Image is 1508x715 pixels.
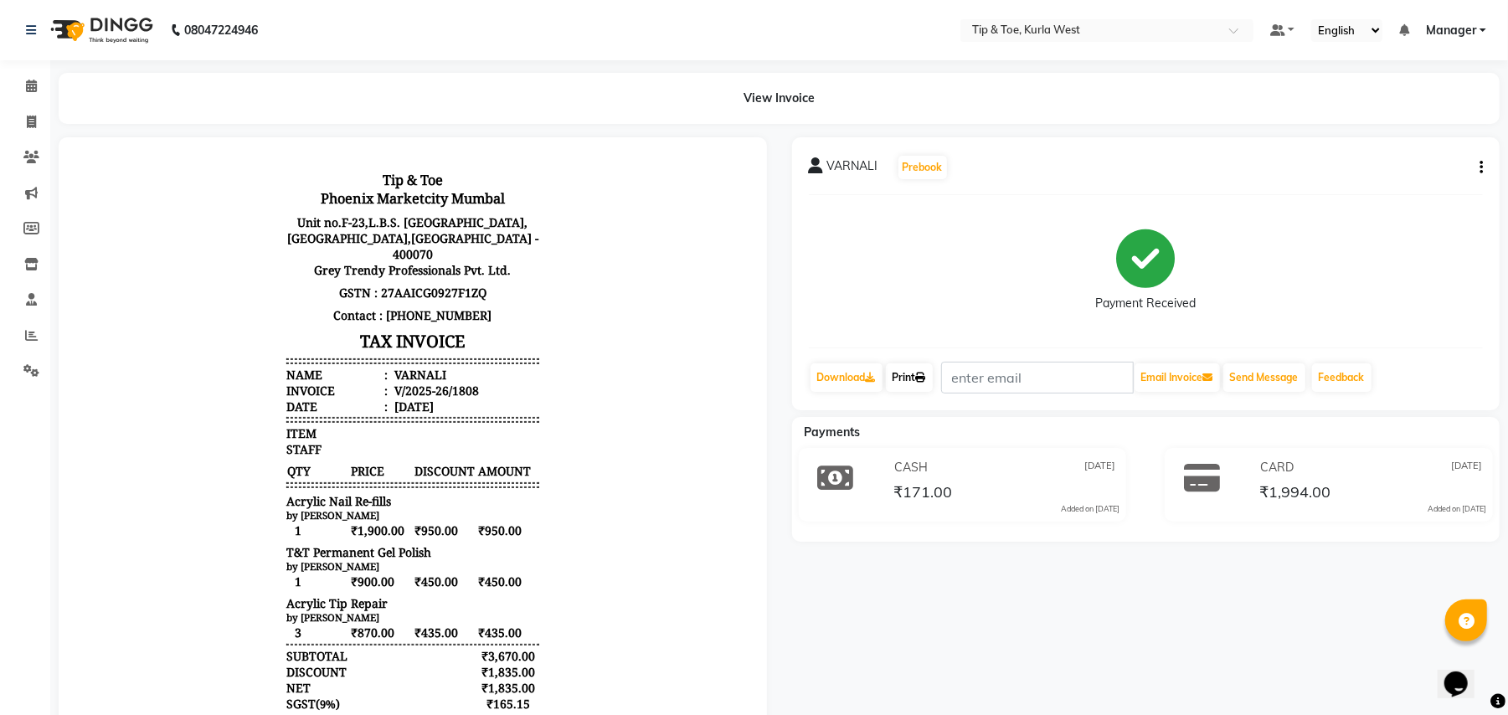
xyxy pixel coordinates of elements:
[211,213,312,229] div: Name
[402,558,464,574] div: ₹165.15
[43,7,157,54] img: logo
[402,368,464,385] span: ₹950.00
[211,172,464,202] h3: TAX INVOICE
[211,637,243,653] span: CARD
[211,558,241,574] span: CGST
[211,510,271,526] div: DISCOUNT
[1426,22,1476,39] span: Manager
[1261,459,1294,476] span: CARD
[211,308,273,326] span: QTY
[402,510,464,526] div: ₹1,835.00
[338,470,400,487] span: ₹435.00
[211,526,235,542] div: NET
[1095,296,1196,313] div: Payment Received
[402,470,464,487] span: ₹435.00
[184,7,258,54] b: 08047224946
[211,457,304,470] small: by [PERSON_NAME]
[211,419,273,436] span: 1
[211,494,272,510] div: SUBTOTAL
[309,213,312,229] span: :
[402,574,464,589] div: ₹2,165.30
[1135,363,1220,392] button: Email Invoice
[211,589,266,605] div: Round off
[275,419,337,436] span: ₹900.00
[402,637,464,653] div: ₹1,994.00
[402,542,464,558] div: ₹165.15
[275,368,337,385] span: ₹1,900.00
[211,339,316,355] span: Acrylic Nail Re-fills
[316,244,358,260] div: [DATE]
[245,558,261,574] span: 9%
[1260,482,1331,506] span: ₹1,994.00
[211,271,241,287] span: ITEM
[275,470,337,487] span: ₹870.00
[309,229,312,244] span: :
[211,605,265,621] div: Payments
[941,362,1134,394] input: enter email
[59,73,1500,124] div: View Invoice
[894,459,928,476] span: CASH
[402,621,464,637] div: ₹171.00
[1084,459,1115,476] span: [DATE]
[1223,363,1305,392] button: Send Message
[275,308,337,326] span: PRICE
[316,229,404,244] div: V/2025-26/1808
[211,558,265,574] div: ( )
[1428,503,1486,515] div: Added on [DATE]
[402,308,464,326] span: AMOUNT
[211,127,464,150] p: GSTN : 27AAICG0927F1ZQ
[893,482,952,506] span: ₹171.00
[402,526,464,542] div: ₹1,835.00
[1451,459,1482,476] span: [DATE]
[211,390,356,406] span: T&T Permanent Gel Polish
[886,363,933,392] a: Print
[244,543,260,558] span: 9%
[211,355,304,368] small: by [PERSON_NAME]
[211,287,246,303] span: STAFF
[211,574,295,589] div: GRAND TOTAL
[1061,503,1119,515] div: Added on [DATE]
[811,363,883,392] a: Download
[211,13,464,57] h3: Tip & Toe Phoenix Marketcity Mumbal
[316,213,371,229] div: VARNALI
[338,419,400,436] span: ₹450.00
[402,419,464,436] span: ₹450.00
[402,589,464,605] div: ₹0.30
[1312,363,1372,392] a: Feedback
[211,406,304,419] small: by [PERSON_NAME]
[338,308,400,326] span: DISCOUNT
[309,244,312,260] span: :
[1438,648,1491,698] iframe: chat widget
[211,368,273,385] span: 1
[805,424,861,440] span: Payments
[898,156,947,179] button: Prebook
[211,57,464,127] p: Unit no.F-23,L.B.S. [GEOGRAPHIC_DATA],[GEOGRAPHIC_DATA],[GEOGRAPHIC_DATA] - 400070 Grey Trendy Pr...
[211,441,312,457] span: Acrylic Tip Repair
[338,368,400,385] span: ₹950.00
[211,229,312,244] div: Invoice
[211,621,243,637] span: CASH
[211,150,464,172] p: Contact : [PHONE_NUMBER]
[211,470,273,487] span: 3
[211,542,240,558] span: SGST
[211,542,265,558] div: ( )
[827,157,878,181] span: VARNALI
[402,494,464,510] div: ₹3,670.00
[211,244,312,260] div: Date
